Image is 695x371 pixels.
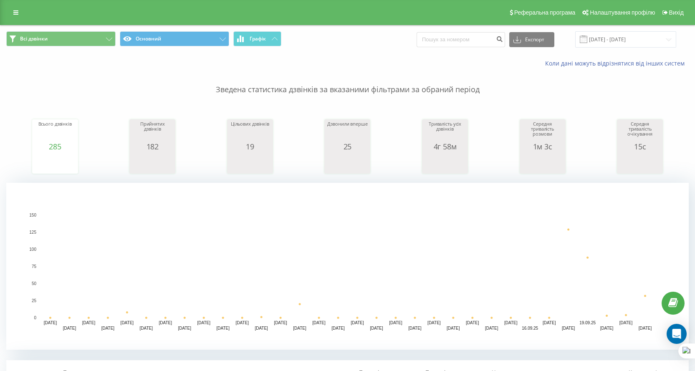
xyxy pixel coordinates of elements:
[619,321,633,325] text: [DATE]
[417,32,505,47] input: Пошук за номером
[504,321,518,325] text: [DATE]
[522,121,564,142] div: Середня тривалість розмови
[229,142,271,151] div: 19
[250,36,266,42] span: Графік
[34,142,76,151] div: 285
[44,321,57,325] text: [DATE]
[326,121,368,142] div: Дзвонили вперше
[255,326,268,331] text: [DATE]
[121,321,134,325] text: [DATE]
[466,321,479,325] text: [DATE]
[6,68,689,95] p: Зведена статистика дзвінків за вказаними фільтрами за обраний період
[545,59,689,67] a: Коли дані можуть відрізнятися вiд інших систем
[293,326,306,331] text: [DATE]
[326,151,368,176] svg: A chart.
[669,9,684,16] span: Вихід
[120,31,229,46] button: Основний
[408,326,422,331] text: [DATE]
[312,321,326,325] text: [DATE]
[159,321,172,325] text: [DATE]
[20,35,48,42] span: Всі дзвінки
[178,326,192,331] text: [DATE]
[6,183,689,350] svg: A chart.
[579,321,596,325] text: 19.09.25
[619,142,661,151] div: 15с
[235,321,249,325] text: [DATE]
[522,326,538,331] text: 16.09.25
[32,281,37,286] text: 50
[34,121,76,142] div: Всього дзвінків
[131,151,173,176] svg: A chart.
[509,32,554,47] button: Експорт
[389,321,402,325] text: [DATE]
[131,121,173,142] div: Прийнятих дзвінків
[6,31,116,46] button: Всі дзвінки
[34,151,76,176] svg: A chart.
[131,142,173,151] div: 182
[600,326,614,331] text: [DATE]
[639,326,652,331] text: [DATE]
[233,31,281,46] button: Графік
[514,9,576,16] span: Реферальна програма
[351,321,364,325] text: [DATE]
[447,326,460,331] text: [DATE]
[29,247,36,252] text: 100
[140,326,153,331] text: [DATE]
[29,213,36,217] text: 150
[63,326,76,331] text: [DATE]
[197,321,210,325] text: [DATE]
[424,121,466,142] div: Тривалість усіх дзвінків
[229,151,271,176] svg: A chart.
[667,324,687,344] div: Open Intercom Messenger
[427,321,441,325] text: [DATE]
[82,321,96,325] text: [DATE]
[229,121,271,142] div: Цільових дзвінків
[562,326,575,331] text: [DATE]
[216,326,230,331] text: [DATE]
[543,321,556,325] text: [DATE]
[370,326,383,331] text: [DATE]
[522,142,564,151] div: 1м 3с
[34,315,36,320] text: 0
[32,264,37,269] text: 75
[331,326,345,331] text: [DATE]
[101,326,115,331] text: [DATE]
[522,151,564,176] svg: A chart.
[29,230,36,235] text: 125
[274,321,287,325] text: [DATE]
[485,326,498,331] text: [DATE]
[619,121,661,142] div: Середня тривалість очікування
[619,151,661,176] svg: A chart.
[424,142,466,151] div: 4г 58м
[424,151,466,176] svg: A chart.
[326,142,368,151] div: 25
[32,298,37,303] text: 25
[590,9,655,16] span: Налаштування профілю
